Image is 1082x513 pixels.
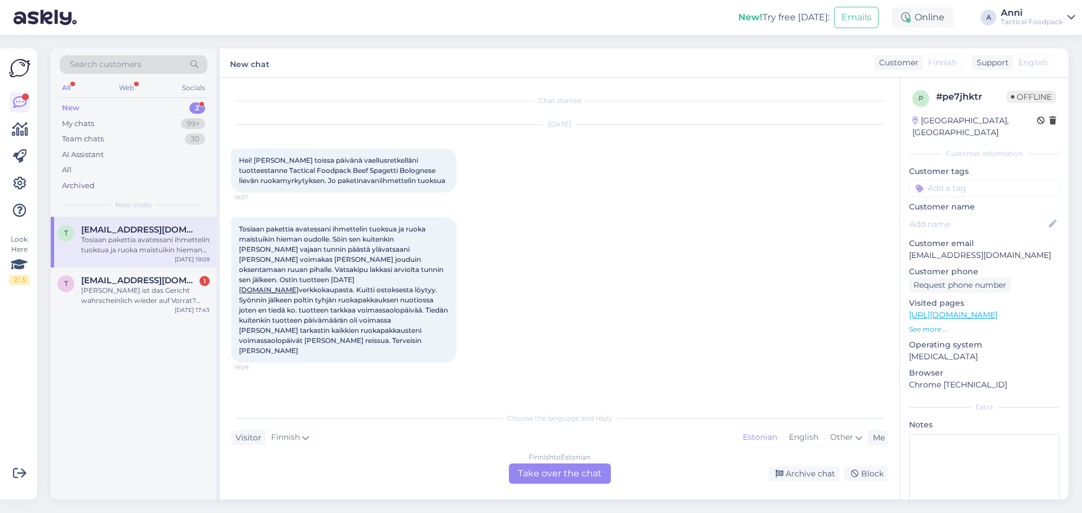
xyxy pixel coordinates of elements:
[175,255,210,264] div: [DATE] 19:09
[909,297,1059,309] p: Visited pages
[909,324,1059,334] p: See more ...
[868,432,885,444] div: Me
[81,235,210,255] div: Tosiaan pakettia avatessani ihmettelin tuoksua ja ruoka maistuikin hieman oudolle. Söin sen kuite...
[64,229,68,237] span: t
[909,238,1059,249] p: Customer email
[909,339,1059,351] p: Operating system
[1001,8,1075,26] a: AnniTactical Foodpack
[830,432,853,442] span: Other
[239,286,299,294] a: [DOMAIN_NAME]
[875,57,919,69] div: Customer
[231,96,888,106] div: Chat started
[909,278,1011,293] div: Request phone number
[919,94,924,102] span: p
[909,201,1059,213] p: Customer name
[175,306,210,314] div: [DATE] 17:43
[81,275,198,286] span: tl1309@icloud.com
[234,363,277,372] span: 19:09
[60,81,73,95] div: All
[62,164,72,176] div: All
[909,379,1059,391] p: Chrome [TECHNICAL_ID]
[910,218,1046,230] input: Add name
[234,193,277,202] span: 18:57
[892,7,954,28] div: Online
[909,419,1059,431] p: Notes
[834,7,879,28] button: Emails
[181,118,205,130] div: 99+
[1006,91,1056,103] span: Offline
[909,249,1059,261] p: [EMAIL_ADDRESS][DOMAIN_NAME]
[180,81,207,95] div: Socials
[271,431,300,444] span: Finnish
[62,149,104,160] div: AI Assistant
[62,118,94,130] div: My chats
[239,225,450,355] span: Tosiaan pakettia avatessani ihmettelin tuoksua ja ruoka maistuikin hieman oudolle. Söin sen kuite...
[737,429,783,446] div: Estonian
[62,102,79,114] div: New
[769,466,840,481] div: Archive chat
[928,57,957,69] span: Finnish
[189,102,205,114] div: 2
[62,180,95,191] div: Archived
[909,310,997,320] a: [URL][DOMAIN_NAME]
[1001,8,1063,17] div: Anni
[9,275,29,285] div: 2 / 3
[738,11,830,24] div: Try free [DATE]:
[738,12,762,23] b: New!
[783,429,824,446] div: English
[909,367,1059,379] p: Browser
[231,119,888,130] div: [DATE]
[1018,57,1048,69] span: English
[972,57,1009,69] div: Support
[81,286,210,306] div: [PERSON_NAME] ist das Gericht wahrscheinlich wieder auf Vorrat? Circa.
[509,463,611,484] div: Take over the chat
[199,276,210,286] div: 1
[116,200,152,210] span: New chats
[185,133,205,145] div: 30
[912,115,1037,139] div: [GEOGRAPHIC_DATA], [GEOGRAPHIC_DATA]
[909,149,1059,159] div: Customer information
[231,413,888,423] div: Choose the language and reply
[909,402,1059,412] div: Extra
[70,59,141,70] span: Search customers
[81,225,198,235] span: tomi.maatta1@gmail.com
[239,156,445,185] span: Hei! [PERSON_NAME] toissa päivänä vaellusretkelläni tuotteestanne Tactical Foodpack Beef Spagetti...
[909,180,1059,197] input: Add a tag
[936,90,1006,104] div: # pe7jhktr
[981,10,996,25] div: A
[64,279,68,288] span: t
[844,466,888,481] div: Block
[909,351,1059,363] p: [MEDICAL_DATA]
[909,166,1059,177] p: Customer tags
[9,57,30,79] img: Askly Logo
[909,266,1059,278] p: Customer phone
[231,432,261,444] div: Visitor
[62,133,104,145] div: Team chats
[9,234,29,285] div: Look Here
[117,81,136,95] div: Web
[230,55,269,70] label: New chat
[1001,17,1063,26] div: Tactical Foodpack
[529,452,591,462] div: Finnish to Estonian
